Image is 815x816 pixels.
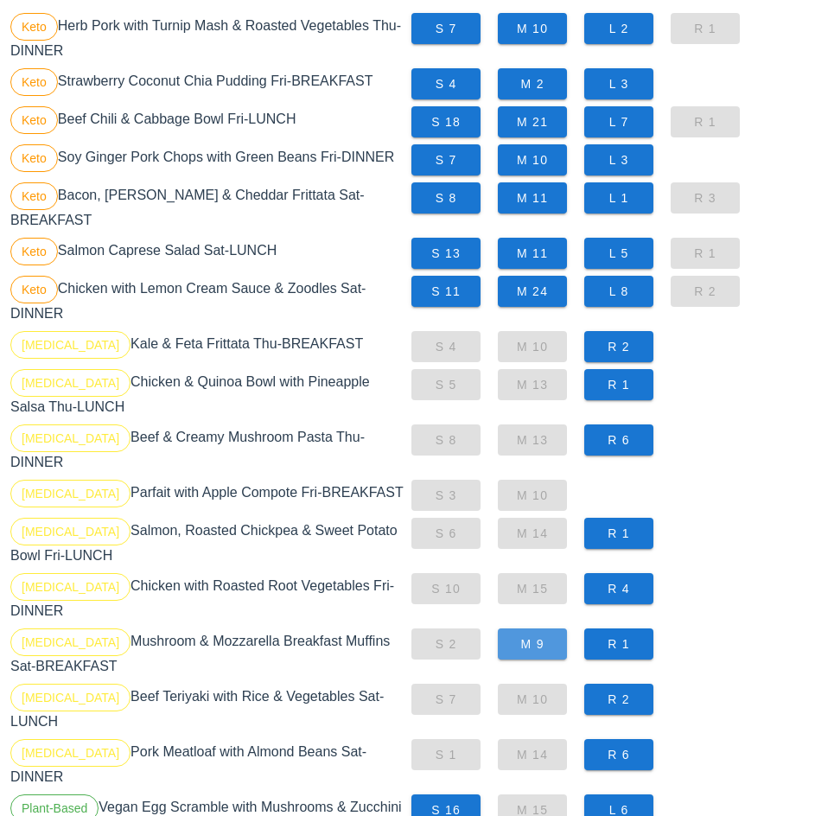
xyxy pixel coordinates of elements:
span: L 8 [598,284,640,298]
button: L 3 [584,144,653,175]
span: Keto [22,145,47,171]
span: [MEDICAL_DATA] [22,685,119,711]
div: Chicken & Quinoa Bowl with Pineapple Salsa Thu-LUNCH [7,366,408,421]
span: R 4 [598,582,640,596]
span: [MEDICAL_DATA] [22,332,119,358]
button: S 8 [411,182,481,214]
span: S 7 [425,153,467,167]
span: M 11 [512,191,553,205]
span: R 1 [598,526,640,540]
button: M 10 [498,13,567,44]
span: R 1 [598,378,640,392]
div: Herb Pork with Turnip Mash & Roasted Vegetables Thu-DINNER [7,10,408,65]
div: Parfait with Apple Compote Fri-BREAKFAST [7,476,408,514]
button: R 1 [584,628,653,660]
button: M 11 [498,238,567,269]
span: L 7 [598,115,640,129]
span: [MEDICAL_DATA] [22,519,119,545]
button: R 4 [584,573,653,604]
div: Salmon, Roasted Chickpea & Sweet Potato Bowl Fri-LUNCH [7,514,408,570]
span: M 10 [512,153,553,167]
span: L 5 [598,246,640,260]
div: Chicken with Lemon Cream Sauce & Zoodles Sat-DINNER [7,272,408,328]
span: R 6 [598,748,640,762]
button: S 7 [411,144,481,175]
span: S 4 [425,77,467,91]
span: [MEDICAL_DATA] [22,629,119,655]
span: S 18 [425,115,467,129]
div: Strawberry Coconut Chia Pudding Fri-BREAKFAST [7,65,408,103]
span: L 3 [598,77,640,91]
span: R 6 [598,433,640,447]
span: L 1 [598,191,640,205]
span: M 24 [512,284,553,298]
span: Keto [22,239,47,265]
span: R 2 [598,340,640,354]
button: S 7 [411,13,481,44]
button: L 8 [584,276,653,307]
span: [MEDICAL_DATA] [22,425,119,451]
span: L 3 [598,153,640,167]
button: L 3 [584,68,653,99]
div: Salmon Caprese Salad Sat-LUNCH [7,234,408,272]
button: L 2 [584,13,653,44]
span: [MEDICAL_DATA] [22,370,119,396]
button: L 1 [584,182,653,214]
span: R 1 [598,637,640,651]
span: S 11 [425,284,467,298]
button: S 18 [411,106,481,137]
span: R 2 [598,692,640,706]
span: Keto [22,107,47,133]
button: R 1 [584,369,653,400]
span: [MEDICAL_DATA] [22,574,119,600]
div: Bacon, [PERSON_NAME] & Cheddar Frittata Sat-BREAKFAST [7,179,408,234]
span: [MEDICAL_DATA] [22,740,119,766]
button: M 2 [498,68,567,99]
button: R 1 [584,518,653,549]
div: Pork Meatloaf with Almond Beans Sat-DINNER [7,736,408,791]
button: L 5 [584,238,653,269]
span: M 2 [512,77,553,91]
span: M 9 [512,637,553,651]
div: Beef Teriyaki with Rice & Vegetables Sat-LUNCH [7,680,408,736]
div: Chicken with Roasted Root Vegetables Fri-DINNER [7,570,408,625]
button: S 11 [411,276,481,307]
button: M 24 [498,276,567,307]
button: R 6 [584,424,653,456]
div: Beef Chili & Cabbage Bowl Fri-LUNCH [7,103,408,141]
span: Keto [22,14,47,40]
button: M 10 [498,144,567,175]
div: Beef & Creamy Mushroom Pasta Thu-DINNER [7,421,408,476]
span: Keto [22,69,47,95]
span: Keto [22,277,47,303]
span: L 2 [598,22,640,35]
button: S 13 [411,238,481,269]
button: R 2 [584,331,653,362]
div: Soy Ginger Pork Chops with Green Beans Fri-DINNER [7,141,408,179]
span: M 21 [512,115,553,129]
button: M 9 [498,628,567,660]
button: R 6 [584,739,653,770]
button: S 4 [411,68,481,99]
button: M 21 [498,106,567,137]
span: S 7 [425,22,467,35]
span: S 13 [425,246,467,260]
button: L 7 [584,106,653,137]
span: M 11 [512,246,553,260]
span: [MEDICAL_DATA] [22,481,119,507]
button: M 11 [498,182,567,214]
div: Kale & Feta Frittata Thu-BREAKFAST [7,328,408,366]
span: M 10 [512,22,553,35]
div: Mushroom & Mozzarella Breakfast Muffins Sat-BREAKFAST [7,625,408,680]
button: R 2 [584,684,653,715]
span: S 8 [425,191,467,205]
span: Keto [22,183,47,209]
